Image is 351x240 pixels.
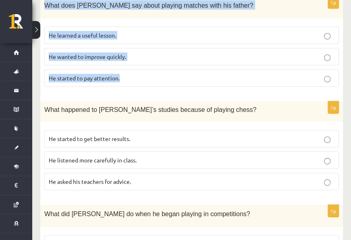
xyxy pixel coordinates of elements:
[324,55,330,61] input: He wanted to improve quickly.
[328,204,339,217] p: 1p
[49,178,131,185] span: He asked his teachers for advice.
[324,76,330,82] input: He started to pay attention.
[9,14,32,34] a: Rīgas 1. Tālmācības vidusskola
[324,179,330,186] input: He asked his teachers for advice.
[49,74,120,82] span: He started to pay attention.
[44,2,253,9] span: What does [PERSON_NAME] say about playing matches with his father?
[328,101,339,114] p: 1p
[324,158,330,164] input: He listened more carefully in class.
[44,211,250,217] span: What did [PERSON_NAME] do when he began playing in competitions?
[324,33,330,40] input: He learned a useful lesson.
[49,156,137,164] span: He listened more carefully in class.
[49,32,116,39] span: He learned a useful lesson.
[44,106,256,113] span: What happened to [PERSON_NAME]’s studies because of playing chess?
[324,137,330,143] input: He started to get better results.
[49,135,130,142] span: He started to get better results.
[49,53,126,60] span: He wanted to improve quickly.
